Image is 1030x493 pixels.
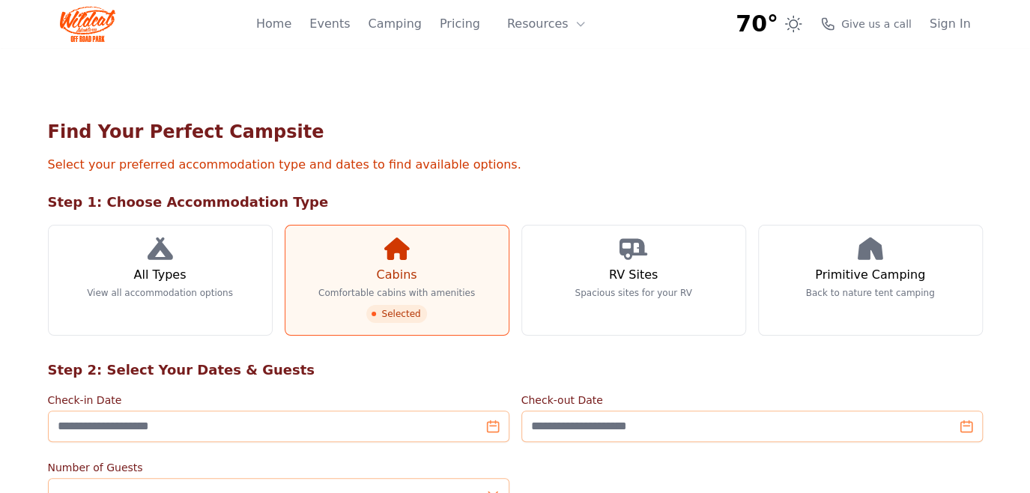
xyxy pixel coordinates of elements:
[48,393,509,408] label: Check-in Date
[48,192,983,213] h2: Step 1: Choose Accommodation Type
[609,266,658,284] h3: RV Sites
[498,9,596,39] button: Resources
[318,287,475,299] p: Comfortable cabins with amenities
[806,287,935,299] p: Back to nature tent camping
[366,305,426,323] span: Selected
[368,15,421,33] a: Camping
[930,15,971,33] a: Sign In
[309,15,350,33] a: Events
[48,120,983,144] h1: Find Your Perfect Campsite
[48,460,509,475] label: Number of Guests
[736,10,778,37] span: 70°
[758,225,983,336] a: Primitive Camping Back to nature tent camping
[256,15,291,33] a: Home
[521,393,983,408] label: Check-out Date
[48,360,983,381] h2: Step 2: Select Your Dates & Guests
[841,16,912,31] span: Give us a call
[285,225,509,336] a: Cabins Comfortable cabins with amenities Selected
[815,266,925,284] h3: Primitive Camping
[133,266,186,284] h3: All Types
[820,16,912,31] a: Give us a call
[48,156,983,174] p: Select your preferred accommodation type and dates to find available options.
[60,6,116,42] img: Wildcat Logo
[87,287,233,299] p: View all accommodation options
[48,225,273,336] a: All Types View all accommodation options
[376,266,416,284] h3: Cabins
[440,15,480,33] a: Pricing
[521,225,746,336] a: RV Sites Spacious sites for your RV
[575,287,691,299] p: Spacious sites for your RV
